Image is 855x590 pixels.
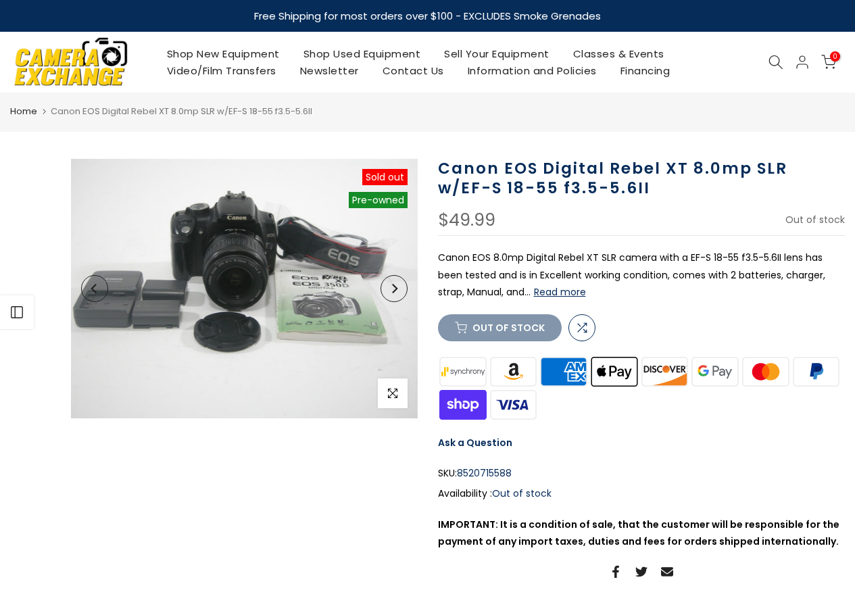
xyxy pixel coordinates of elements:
[457,465,512,482] span: 8520715588
[785,213,845,226] span: Out of stock
[51,105,312,118] span: Canon EOS Digital Rebel XT 8.0mp SLR w/EF-S 18-55 f3.5-5.6II
[690,355,741,388] img: google pay
[155,62,288,79] a: Video/Film Transfers
[492,487,552,500] span: Out of stock
[740,355,791,388] img: master
[456,62,608,79] a: Information and Policies
[155,45,291,62] a: Shop New Equipment
[539,355,589,388] img: american express
[791,355,841,388] img: paypal
[488,355,539,388] img: amazon payments
[610,564,622,580] a: Share on Facebook
[438,436,512,449] a: Ask a Question
[381,275,408,302] button: Next
[639,355,690,388] img: discover
[433,45,562,62] a: Sell Your Equipment
[254,9,601,23] strong: Free Shipping for most orders over $100 - EXCLUDES Smoke Grenades
[534,286,586,298] button: Read more
[830,51,840,62] span: 0
[561,45,676,62] a: Classes & Events
[291,45,433,62] a: Shop Used Equipment
[71,159,418,418] img: Canon EOS Digital Rebel XT 8.0mp SLR w/EF-S 18-55 f3.5-5.6II Digital Cameras - Digital SLR Camera...
[589,355,639,388] img: apple pay
[438,518,839,548] strong: IMPORTANT: It is a condition of sale, that the customer will be responsible for the payment of an...
[821,55,836,70] a: 0
[81,275,108,302] button: Previous
[608,62,682,79] a: Financing
[635,564,648,580] a: Share on Twitter
[10,105,37,118] a: Home
[438,485,846,502] div: Availability :
[438,465,846,482] div: SKU:
[438,249,846,301] p: Canon EOS 8.0mp Digital Rebel XT SLR camera with a EF-S 18-55 f3.5-5.6II lens has been tested and...
[661,564,673,580] a: Share on Email
[288,62,370,79] a: Newsletter
[438,159,846,198] h1: Canon EOS Digital Rebel XT 8.0mp SLR w/EF-S 18-55 f3.5-5.6II
[438,355,489,388] img: synchrony
[438,212,495,229] div: $49.99
[488,388,539,421] img: visa
[438,388,489,421] img: shopify pay
[370,62,456,79] a: Contact Us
